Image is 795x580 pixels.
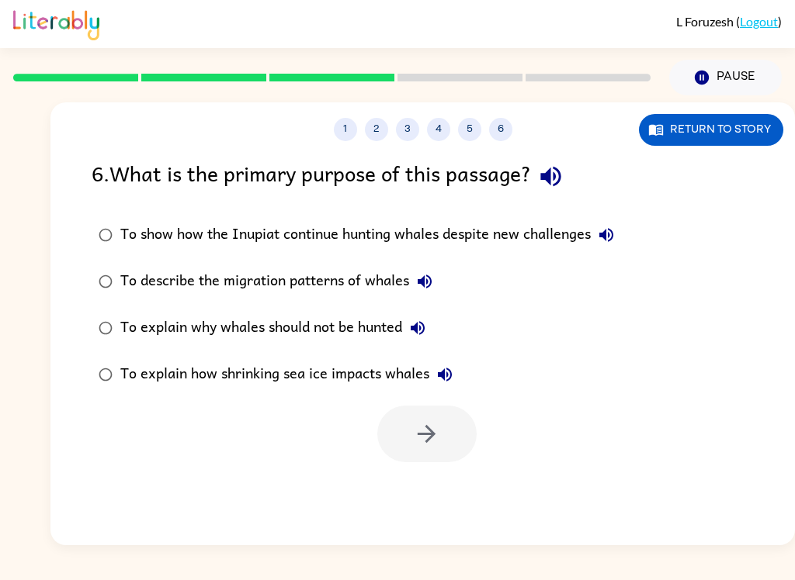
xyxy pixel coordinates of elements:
[489,118,512,141] button: 6
[591,219,622,250] button: To show how the Inupiat continue hunting whales despite new challenges
[458,118,481,141] button: 5
[120,312,433,344] div: To explain why whales should not be hunted
[120,266,440,297] div: To describe the migration patterns of whales
[120,219,622,250] div: To show how the Inupiat continue hunting whales despite new challenges
[334,118,357,141] button: 1
[429,359,460,390] button: To explain how shrinking sea ice impacts whales
[427,118,450,141] button: 4
[676,14,782,29] div: ( )
[92,157,754,196] div: 6 . What is the primary purpose of this passage?
[120,359,460,390] div: To explain how shrinking sea ice impacts whales
[676,14,736,29] span: L Foruzesh
[13,6,99,40] img: Literably
[409,266,440,297] button: To describe the migration patterns of whales
[396,118,419,141] button: 3
[740,14,778,29] a: Logout
[669,60,782,95] button: Pause
[402,312,433,344] button: To explain why whales should not be hunted
[639,114,783,146] button: Return to story
[365,118,388,141] button: 2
